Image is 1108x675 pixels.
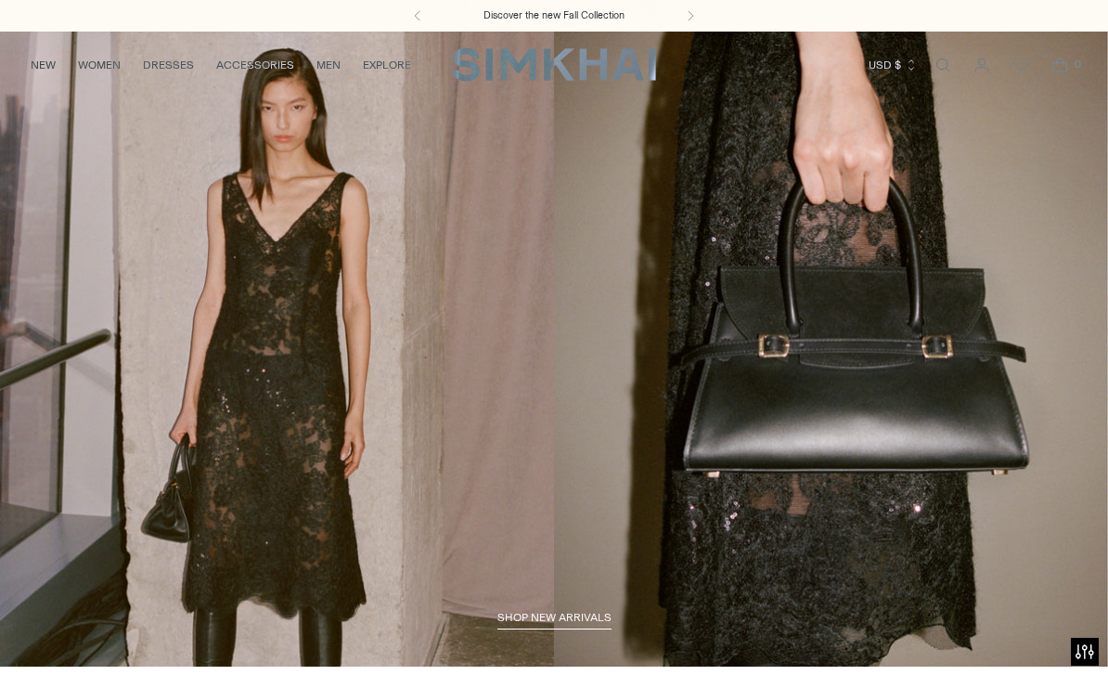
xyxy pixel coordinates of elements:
[497,611,612,630] a: shop new arrivals
[316,45,341,85] a: MEN
[497,611,612,624] span: shop new arrivals
[78,45,121,85] a: WOMEN
[963,46,1000,84] a: Go to the account page
[924,46,961,84] a: Open search modal
[869,45,918,85] button: USD $
[143,45,194,85] a: DRESSES
[363,45,411,85] a: EXPLORE
[1002,46,1039,84] a: Wishlist
[31,45,56,85] a: NEW
[483,8,625,23] a: Discover the new Fall Collection
[1041,46,1078,84] a: Open cart modal
[1069,56,1086,72] span: 0
[452,46,656,83] a: SIMKHAI
[216,45,294,85] a: ACCESSORIES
